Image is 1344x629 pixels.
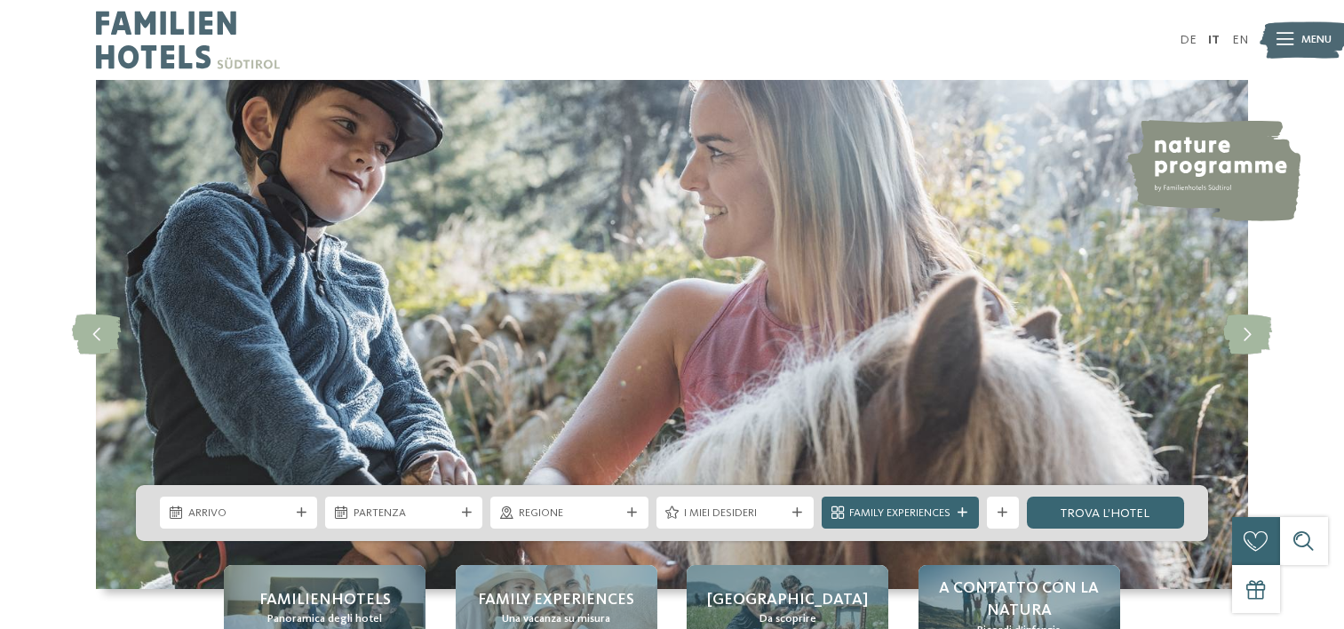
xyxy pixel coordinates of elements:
span: Family Experiences [849,506,950,522]
span: Una vacanza su misura [502,611,610,627]
img: Family hotel Alto Adige: the happy family places! [96,80,1248,589]
a: trova l’hotel [1027,497,1184,529]
span: [GEOGRAPHIC_DATA] [707,589,868,611]
span: Panoramica degli hotel [267,611,382,627]
span: Da scoprire [759,611,816,627]
span: Familienhotels [259,589,391,611]
a: IT [1208,34,1220,46]
span: Family experiences [478,589,634,611]
img: nature programme by Familienhotels Südtirol [1125,120,1300,221]
span: A contatto con la natura [934,577,1104,622]
span: Menu [1301,32,1332,48]
span: I miei desideri [684,506,785,522]
a: DE [1180,34,1197,46]
span: Regione [519,506,620,522]
span: Arrivo [188,506,290,522]
span: Partenza [354,506,455,522]
a: EN [1232,34,1248,46]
